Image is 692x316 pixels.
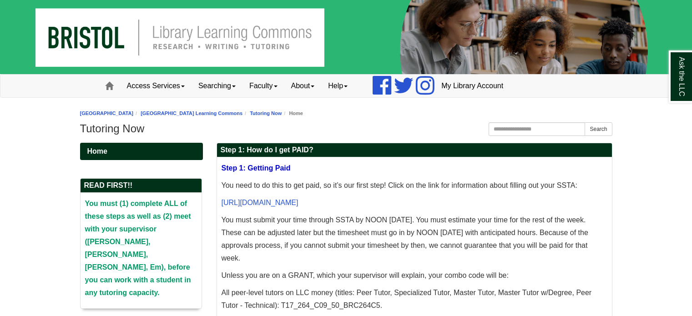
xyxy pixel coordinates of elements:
p: All peer-level tutors on LLC money (titles: Peer Tutor, Specialized Tutor, Master Tutor, Master T... [222,286,607,312]
a: Faculty [242,75,284,97]
p: You need to do this to get paid, so it’s our first step! Click on the link for information about ... [222,179,607,192]
a: [URL][DOMAIN_NAME] [222,199,298,206]
a: My Library Account [434,75,510,97]
p: You must submit your time through SSTA by NOON [DATE]. You must estimate your time for the rest o... [222,214,607,265]
li: Home [282,109,303,118]
p: Unless you are on a GRANT, which your supervisor will explain, your combo code will be: [222,269,607,282]
a: Help [321,75,354,97]
a: Tutoring Now [250,110,282,116]
nav: breadcrumb [80,109,612,118]
a: [GEOGRAPHIC_DATA] Learning Commons [141,110,242,116]
h2: READ FIRST!! [81,179,202,193]
a: Searching [192,75,242,97]
a: About [284,75,322,97]
button: Search [585,122,612,136]
a: [GEOGRAPHIC_DATA] [80,110,134,116]
a: Home [80,143,203,160]
h2: Step 1: How do I get PAID? [217,143,612,157]
strong: You must (1) complete ALL of these steps as well as (2) meet with your supervisor ([PERSON_NAME],... [85,200,191,296]
a: Access Services [120,75,192,97]
span: Step 1: Getting Paid [222,164,291,172]
span: Home [87,147,107,155]
h1: Tutoring Now [80,122,612,135]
